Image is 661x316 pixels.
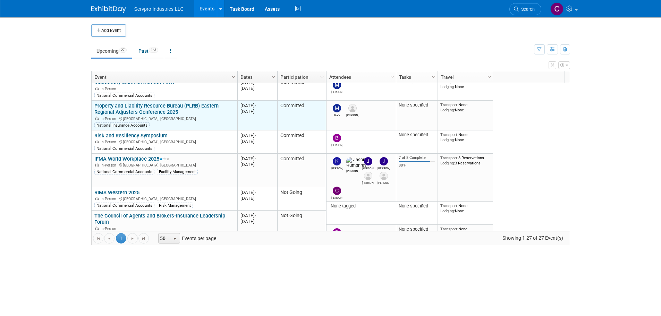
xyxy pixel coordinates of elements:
[277,101,326,130] td: Committed
[94,103,219,116] a: Property and Liability Resource Bureau (PLRB) Eastern Regional Adjusters Conference 2025
[364,172,372,180] img: Amy Fox
[399,132,435,138] div: None specified
[277,154,326,187] td: Committed
[329,203,393,209] div: None tagged
[101,227,118,231] span: In-Person
[440,155,458,160] span: Transport:
[130,236,135,241] span: Go to the next page
[333,157,341,165] img: Kevin Wofford
[240,213,274,219] div: [DATE]
[94,196,234,202] div: [GEOGRAPHIC_DATA], [GEOGRAPHIC_DATA]
[149,48,158,53] span: 143
[277,211,326,240] td: Not Going
[101,140,118,144] span: In-Person
[149,233,223,244] span: Events per page
[440,155,490,165] div: 3 Reservations 3 Reservations
[550,2,563,16] img: Chris Chassagneux
[440,137,455,142] span: Lodging:
[380,157,388,165] img: Jeremy Jackson
[440,108,455,112] span: Lodging:
[378,165,390,170] div: Jeremy Jackson
[399,102,435,108] div: None specified
[346,168,358,173] div: Jason Humphrey
[94,79,174,86] a: Multifamily Women's Summit 2025
[240,219,274,224] div: [DATE]
[486,74,492,80] span: Column Settings
[94,122,150,128] div: National Insurance Accounts
[94,71,233,83] a: Event
[333,187,341,195] img: Chris Chassagneux
[93,233,103,244] a: Go to the first page
[430,71,438,82] a: Column Settings
[378,180,390,185] div: Matt Post
[270,71,277,82] a: Column Settings
[519,7,535,12] span: Search
[101,117,118,121] span: In-Person
[95,87,99,90] img: In-Person Event
[159,233,170,243] span: 50
[346,157,366,168] img: Jason Humphrey
[440,132,490,142] div: None None
[389,74,395,80] span: Column Settings
[133,44,163,58] a: Past143
[94,116,234,121] div: [GEOGRAPHIC_DATA], [GEOGRAPHIC_DATA]
[331,165,343,170] div: Kevin Wofford
[94,133,168,139] a: Risk and Resiliency Symposium
[440,208,455,213] span: Lodging:
[94,162,234,168] div: [GEOGRAPHIC_DATA], [GEOGRAPHIC_DATA]
[255,213,256,218] span: -
[399,71,433,83] a: Tasks
[94,203,154,208] div: National Commercial Accounts
[440,203,490,213] div: None None
[333,228,341,237] img: Brian Donnelly
[440,79,490,89] div: None None
[240,189,274,195] div: [DATE]
[399,155,435,160] div: 7 of 8 Complete
[255,156,256,161] span: -
[440,227,490,237] div: None None
[277,187,326,211] td: Not Going
[141,236,146,241] span: Go to the last page
[116,233,126,244] span: 1
[255,80,256,85] span: -
[440,132,458,137] span: Transport:
[95,227,99,230] img: In-Person Event
[240,103,274,109] div: [DATE]
[240,71,273,83] a: Dates
[240,85,274,91] div: [DATE]
[138,233,149,244] a: Go to the last page
[94,93,154,98] div: National Commercial Accounts
[94,189,139,196] a: RIMS Western 2025
[172,236,178,242] span: select
[485,71,493,82] a: Column Settings
[95,163,99,166] img: In-Person Event
[333,81,341,89] img: Maria Robertson
[134,6,184,12] span: Servpro Industries LLC
[95,140,99,143] img: In-Person Event
[440,227,458,231] span: Transport:
[331,142,343,147] div: Brian Donnelly
[441,71,489,83] a: Travel
[119,48,127,53] span: 27
[230,71,237,82] a: Column Settings
[440,102,458,107] span: Transport:
[240,138,274,144] div: [DATE]
[271,74,276,80] span: Column Settings
[362,165,374,170] div: Jay Reynolds
[362,180,374,185] div: Amy Fox
[94,169,154,174] div: National Commercial Accounts
[388,71,396,82] a: Column Settings
[509,3,541,15] a: Search
[329,71,391,83] a: Attendees
[440,161,455,165] span: Lodging:
[101,197,118,201] span: In-Person
[319,74,325,80] span: Column Settings
[333,104,341,112] img: Mark Bristol
[94,139,234,145] div: [GEOGRAPHIC_DATA], [GEOGRAPHIC_DATA]
[399,227,435,232] div: None specified
[331,195,343,199] div: Chris Chassagneux
[440,102,490,112] div: None None
[255,190,256,195] span: -
[231,74,236,80] span: Column Settings
[95,236,101,241] span: Go to the first page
